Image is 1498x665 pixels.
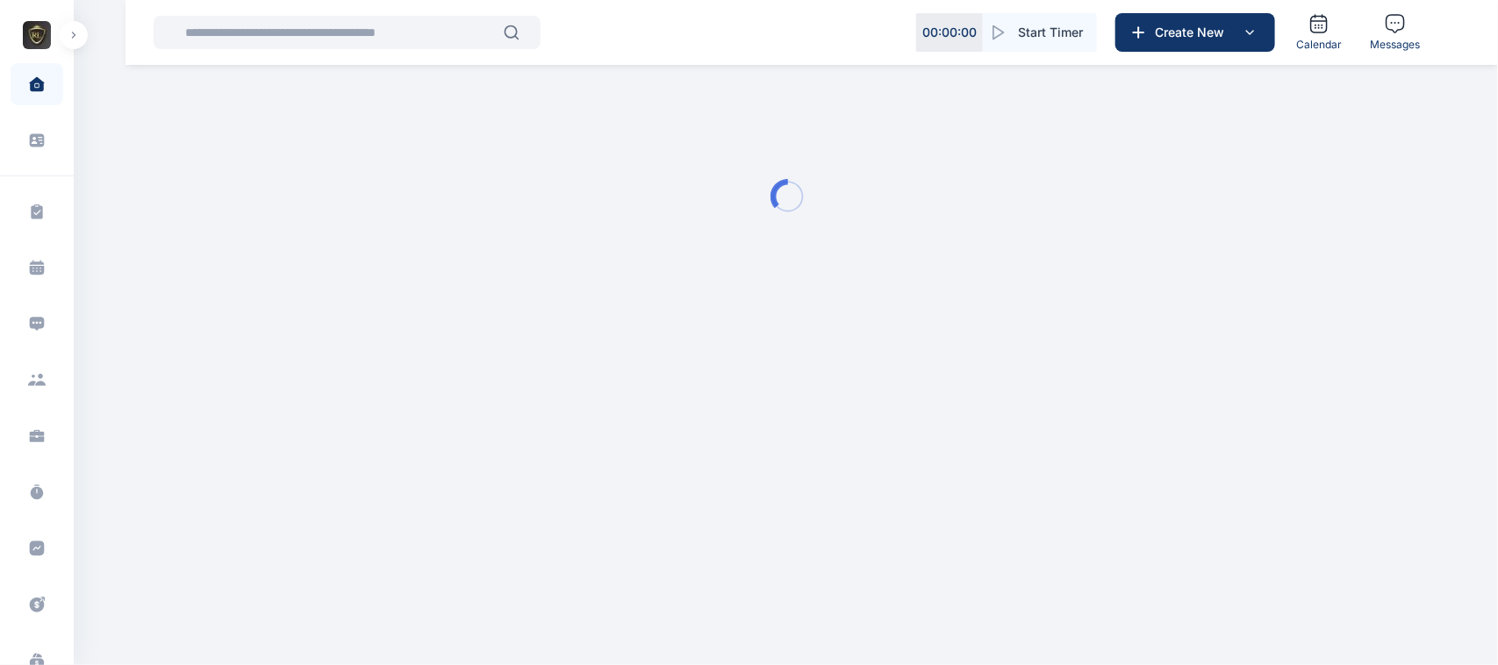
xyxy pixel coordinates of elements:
[1115,13,1275,52] button: Create New
[1363,6,1427,59] a: Messages
[1370,38,1420,52] span: Messages
[1296,38,1342,52] span: Calendar
[922,24,977,41] p: 00 : 00 : 00
[1289,6,1349,59] a: Calendar
[983,13,1097,52] button: Start Timer
[1018,24,1083,41] span: Start Timer
[1148,24,1239,41] span: Create New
